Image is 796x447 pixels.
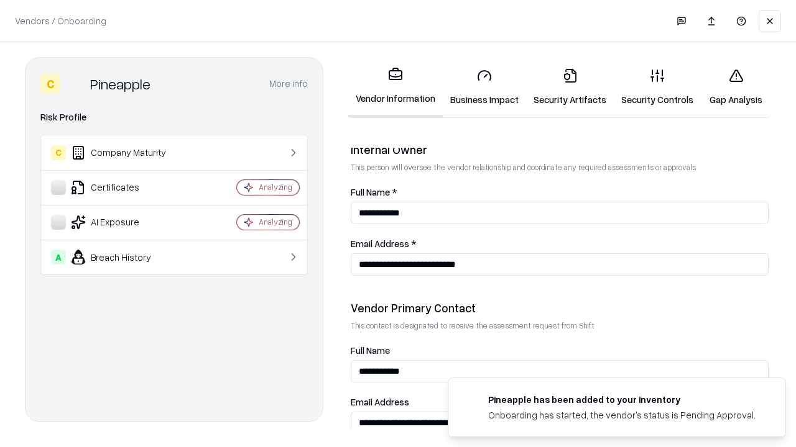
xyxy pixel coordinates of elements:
div: Onboarding has started, the vendor's status is Pending Approval. [488,409,756,422]
div: Analyzing [259,217,292,227]
div: C [40,74,60,94]
a: Gap Analysis [701,58,771,116]
div: Breach History [51,250,200,264]
div: Vendor Primary Contact [351,300,769,315]
p: This person will oversee the vendor relationship and coordinate any required assessments or appro... [351,162,769,173]
div: Pineapple [90,74,150,94]
div: Analyzing [259,182,292,192]
div: AI Exposure [51,215,200,230]
div: Risk Profile [40,110,308,125]
div: C [51,145,66,160]
p: This contact is designated to receive the assessment request from Shift [351,320,769,331]
label: Full Name [351,346,769,355]
a: Vendor Information [348,57,443,117]
img: Pineapple [65,74,85,94]
div: Company Maturity [51,145,200,160]
div: Pineapple has been added to your inventory [488,393,756,406]
label: Full Name * [351,187,769,197]
a: Business Impact [443,58,526,116]
div: A [51,250,66,264]
label: Email Address [351,397,769,407]
div: Internal Owner [351,142,769,157]
a: Security Artifacts [526,58,614,116]
button: More info [269,73,308,95]
img: pineappleenergy.com [463,393,478,408]
p: Vendors / Onboarding [15,14,106,27]
div: Certificates [51,180,200,195]
a: Security Controls [614,58,701,116]
label: Email Address * [351,239,769,248]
